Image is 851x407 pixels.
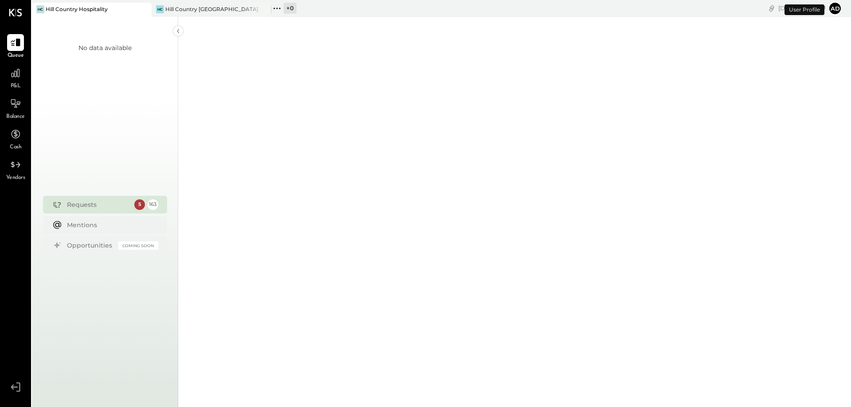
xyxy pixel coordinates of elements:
span: Cash [10,143,21,151]
a: Vendors [0,156,31,182]
div: User Profile [785,4,824,15]
div: Requests [67,200,130,209]
span: Vendors [6,174,25,182]
div: copy link [767,4,776,13]
div: HC [36,5,44,13]
button: Ad [828,1,842,16]
div: 163 [148,199,158,210]
span: Balance [6,113,25,121]
div: [DATE] [778,4,826,12]
div: HC [156,5,164,13]
div: Coming Soon [118,241,158,250]
div: Hill Country [GEOGRAPHIC_DATA] [165,5,258,13]
a: Cash [0,126,31,151]
div: Opportunities [67,241,114,250]
div: + 0 [284,3,297,14]
span: Queue [8,52,24,60]
a: Queue [0,34,31,60]
div: 5 [134,199,145,210]
a: Balance [0,95,31,121]
span: P&L [11,82,21,90]
div: No data available [78,43,132,52]
div: Mentions [67,221,154,229]
div: Hill Country Hospitality [46,5,108,13]
a: P&L [0,65,31,90]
